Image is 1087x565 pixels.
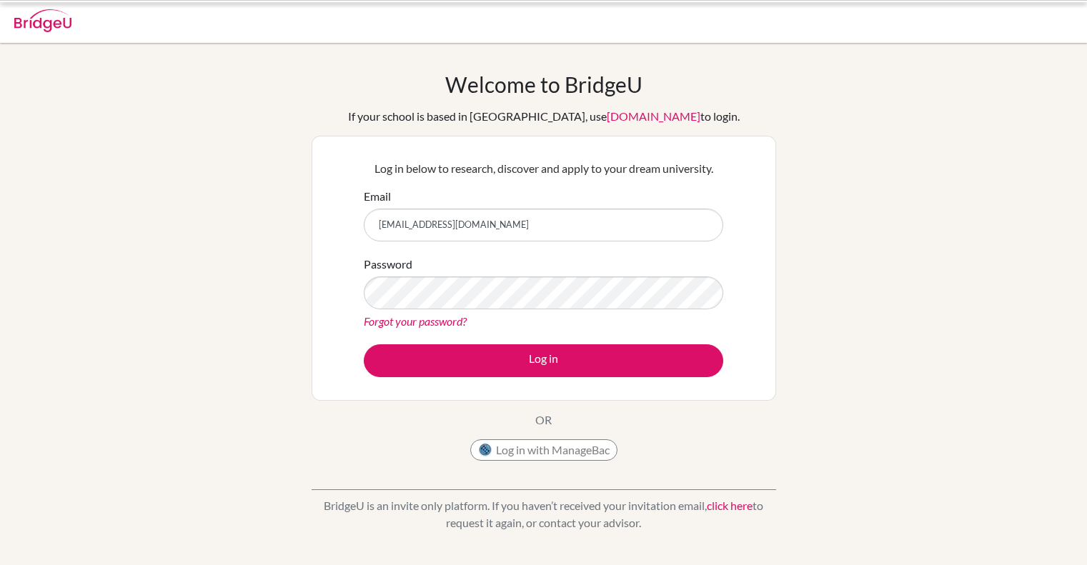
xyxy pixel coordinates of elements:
[14,9,71,32] img: Bridge-U
[364,314,467,328] a: Forgot your password?
[707,499,753,512] a: click here
[364,256,412,273] label: Password
[364,344,723,377] button: Log in
[470,439,617,461] button: Log in with ManageBac
[312,497,776,531] p: BridgeU is an invite only platform. If you haven’t received your invitation email, to request it ...
[535,411,552,429] p: OR
[607,109,700,123] a: [DOMAIN_NAME]
[445,71,642,97] h1: Welcome to BridgeU
[364,188,391,205] label: Email
[348,108,740,125] div: If your school is based in [GEOGRAPHIC_DATA], use to login.
[364,160,723,177] p: Log in below to research, discover and apply to your dream university.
